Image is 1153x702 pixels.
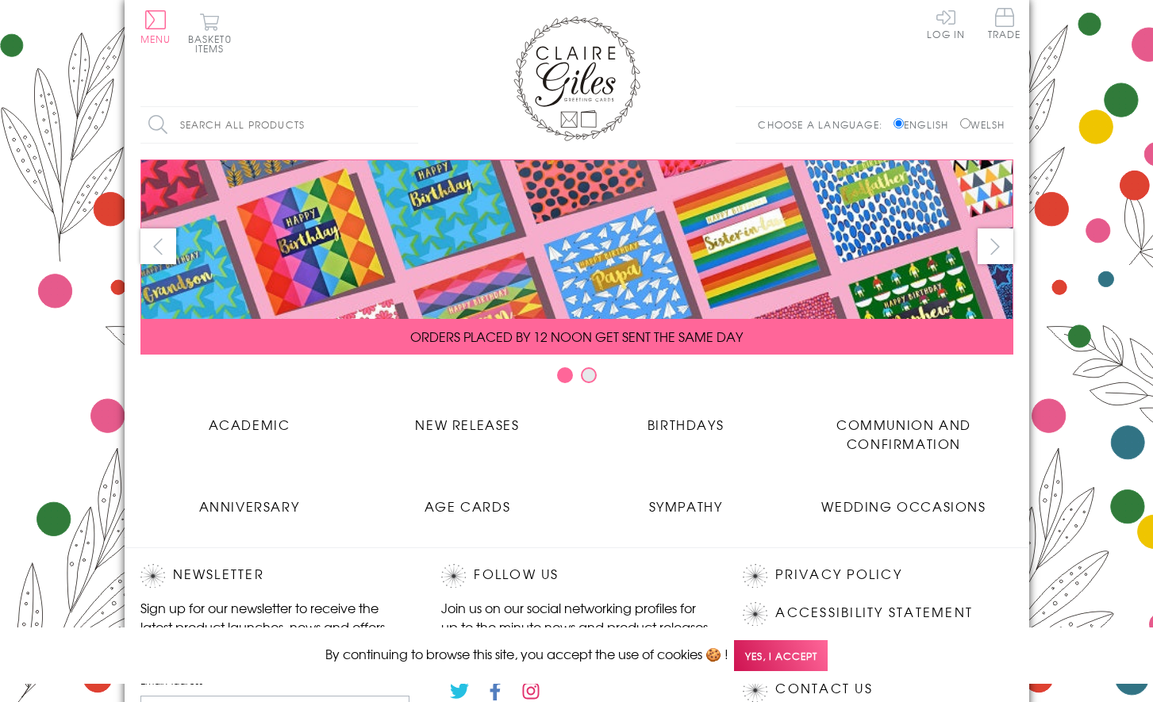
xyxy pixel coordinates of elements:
[734,640,828,671] span: Yes, I accept
[960,118,970,129] input: Welsh
[775,564,901,585] a: Privacy Policy
[577,403,795,434] a: Birthdays
[775,602,973,623] a: Accessibility Statement
[441,598,711,655] p: Join us on our social networking profiles for up to the minute news and product releases the mome...
[795,485,1013,516] a: Wedding Occasions
[188,13,232,53] button: Basket0 items
[988,8,1021,39] span: Trade
[140,228,176,264] button: prev
[758,117,890,132] p: Choose a language:
[836,415,971,453] span: Communion and Confirmation
[425,497,510,516] span: Age Cards
[988,8,1021,42] a: Trade
[195,32,232,56] span: 0 items
[140,598,410,655] p: Sign up for our newsletter to receive the latest product launches, news and offers directly to yo...
[775,678,872,700] a: Contact Us
[978,228,1013,264] button: next
[402,107,418,143] input: Search
[795,403,1013,453] a: Communion and Confirmation
[821,497,986,516] span: Wedding Occasions
[140,564,410,588] h2: Newsletter
[140,366,1013,391] div: Carousel Pagination
[199,497,300,516] span: Anniversary
[513,16,640,141] img: Claire Giles Greetings Cards
[410,327,743,346] span: ORDERS PLACED BY 12 NOON GET SENT THE SAME DAY
[140,403,359,434] a: Academic
[415,415,519,434] span: New Releases
[894,118,904,129] input: English
[649,497,723,516] span: Sympathy
[927,8,965,39] a: Log In
[140,485,359,516] a: Anniversary
[441,564,711,588] h2: Follow Us
[209,415,290,434] span: Academic
[140,107,418,143] input: Search all products
[359,403,577,434] a: New Releases
[894,117,956,132] label: English
[960,117,1005,132] label: Welsh
[359,485,577,516] a: Age Cards
[581,367,597,383] button: Carousel Page 2
[557,367,573,383] button: Carousel Page 1 (Current Slide)
[577,485,795,516] a: Sympathy
[140,10,171,44] button: Menu
[140,32,171,46] span: Menu
[648,415,724,434] span: Birthdays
